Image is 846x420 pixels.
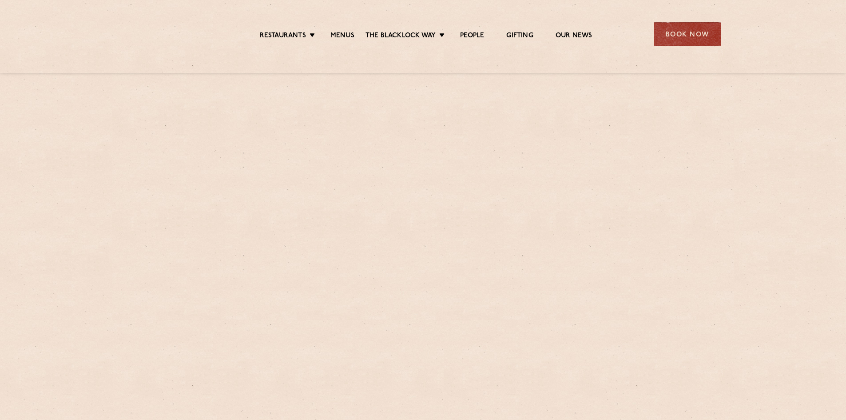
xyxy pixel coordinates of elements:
div: Book Now [654,22,721,46]
a: People [460,32,484,41]
a: Menus [330,32,354,41]
a: The Blacklock Way [365,32,436,41]
a: Gifting [506,32,533,41]
img: svg%3E [126,8,203,60]
a: Our News [556,32,592,41]
a: Restaurants [260,32,306,41]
